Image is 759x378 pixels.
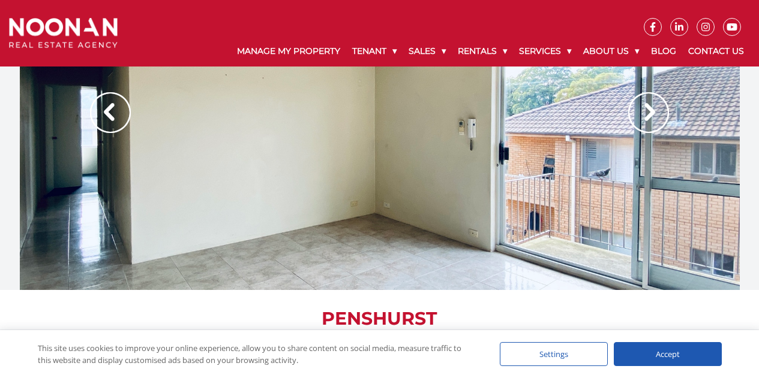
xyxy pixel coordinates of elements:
img: Arrow slider [90,92,131,133]
a: Sales [403,36,452,66]
h1: Penshurst [32,308,728,329]
a: Tenant [346,36,403,66]
a: Blog [645,36,682,66]
a: About Us [577,36,645,66]
img: Noonan Real Estate Agency [9,18,118,48]
a: Manage My Property [231,36,346,66]
div: Accept [614,342,722,366]
div: Settings [500,342,608,366]
div: This site uses cookies to improve your online experience, allow you to share content on social me... [38,342,476,366]
img: Arrow slider [628,92,669,133]
a: Contact Us [682,36,750,66]
a: Services [513,36,577,66]
a: Rentals [452,36,513,66]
